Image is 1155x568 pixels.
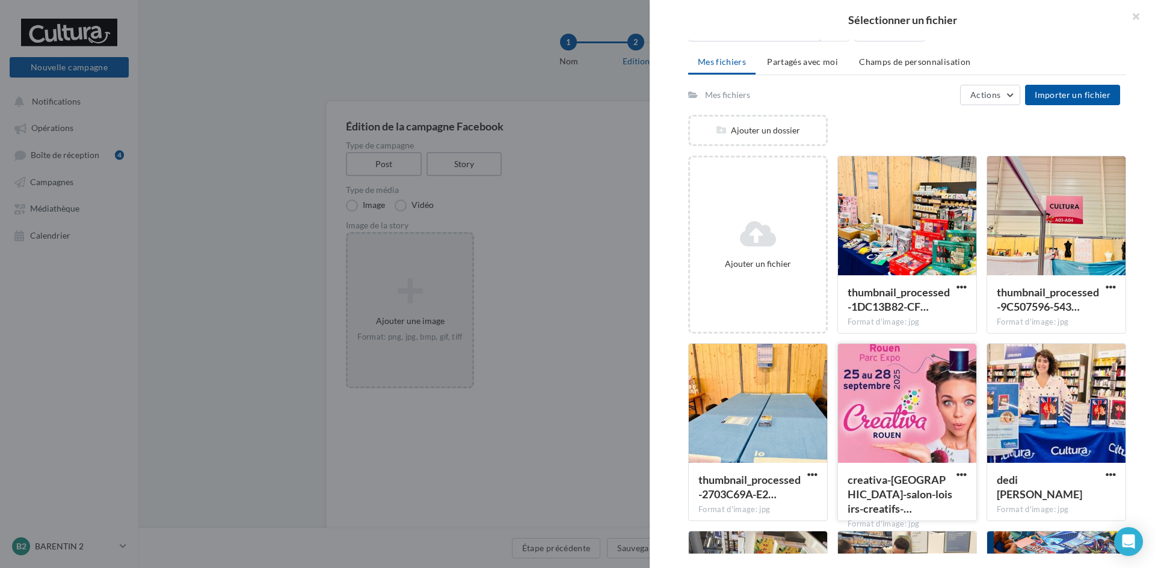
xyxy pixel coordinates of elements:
button: Actions [960,85,1020,105]
h2: Sélectionner un fichier [669,14,1136,25]
div: Format d'image: jpg [848,519,967,530]
div: Ajouter un fichier [695,258,821,270]
span: thumbnail_processed-9C507596-5438-4A82-A559-1A4DADE4565B [997,286,1099,313]
div: Mes fichiers [705,89,750,101]
span: thumbnail_processed-2703C69A-E2EA-46E9-8399-A07482554CCA [698,473,801,501]
div: Format d'image: jpg [997,504,1116,515]
span: Actions [970,90,1000,100]
div: Format d'image: jpg [698,504,818,515]
span: Mes fichiers [698,56,746,67]
span: dedi sam feitelson [997,473,1082,501]
div: Format d'image: jpg [848,317,967,328]
div: Open Intercom Messenger [1114,527,1143,556]
button: Importer un fichier [1025,85,1120,105]
div: Format d'image: jpg [997,317,1116,328]
span: Champs de personnalisation [859,56,970,67]
span: Importer un fichier [1035,90,1110,100]
span: Partagés avec moi [767,56,838,67]
span: thumbnail_processed-1DC13B82-CF22-4403-8C97-A9F696F7BFFA [848,286,950,313]
div: Ajouter un dossier [690,124,826,136]
span: creativa-rouen-salon-loisirs-creatifs-2025 [848,473,952,515]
